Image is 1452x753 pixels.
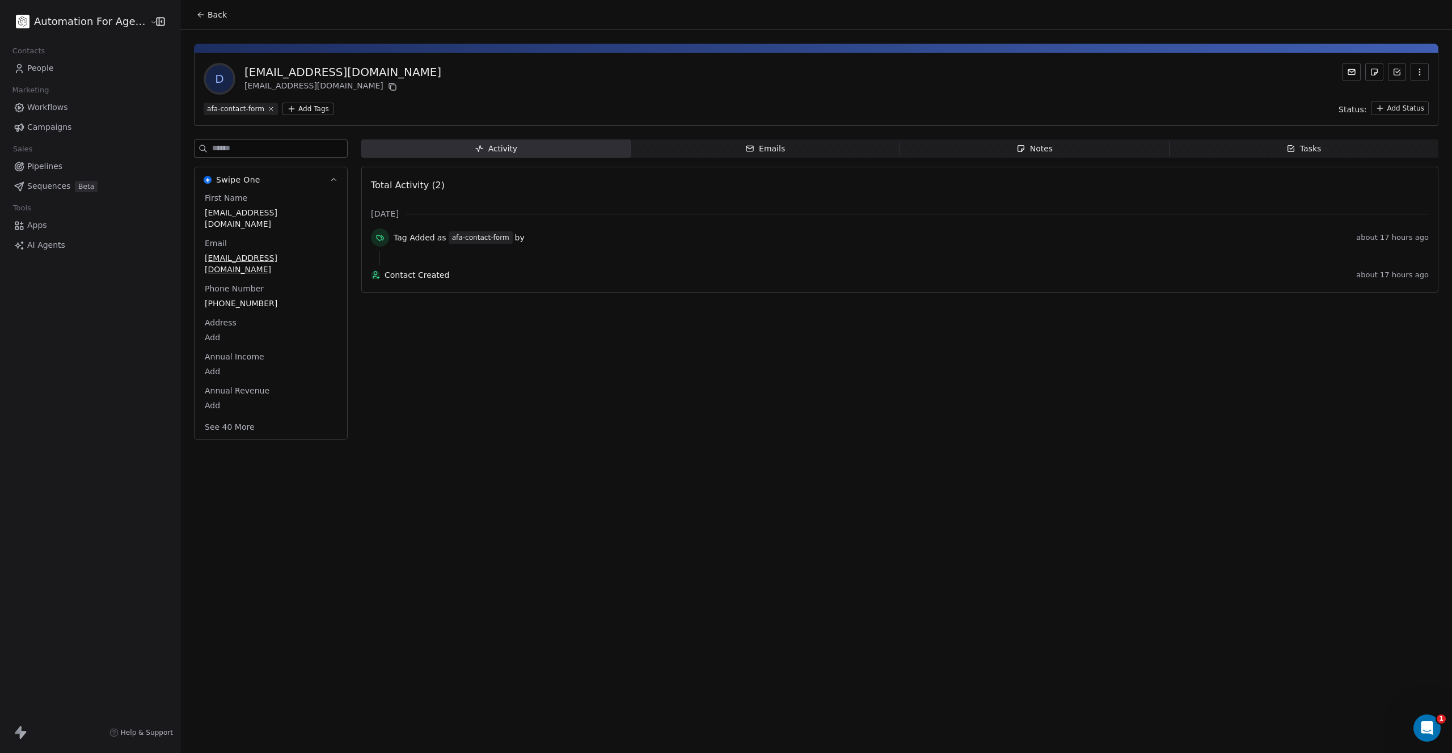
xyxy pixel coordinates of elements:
span: Help & Support [121,728,173,737]
a: Pipelines [9,157,171,176]
div: afa-contact-form [207,104,264,114]
span: 1 [1437,714,1446,724]
span: [EMAIL_ADDRESS][DOMAIN_NAME] [205,207,337,230]
img: Swipe One [204,176,212,184]
a: Help & Support [109,728,173,737]
span: Tools [8,200,36,217]
a: People [9,59,171,78]
span: Automation For Agencies [34,14,147,29]
span: Address [202,317,239,328]
span: [DATE] [371,208,399,219]
span: Contact Created [385,269,1352,281]
img: black.png [16,15,29,28]
div: Emails [745,143,785,155]
span: about 17 hours ago [1356,233,1429,242]
a: Apps [9,216,171,235]
button: See 40 More [198,417,261,437]
span: Beta [75,181,98,192]
div: Tasks [1286,143,1322,155]
span: Swipe One [216,174,260,185]
span: Contacts [7,43,50,60]
div: Notes [1016,143,1053,155]
span: Campaigns [27,121,71,133]
span: Pipelines [27,160,62,172]
span: Email [202,238,229,249]
span: about 17 hours ago [1356,270,1429,280]
span: Workflows [27,101,68,113]
span: Add [205,366,337,377]
span: Status: [1339,104,1366,115]
a: Workflows [9,98,171,117]
div: Swipe OneSwipe One [195,192,347,439]
span: Add [205,332,337,343]
button: Automation For Agencies [14,12,142,31]
span: Add [205,400,337,411]
div: [EMAIL_ADDRESS][DOMAIN_NAME] [244,80,441,94]
span: Total Activity (2) [371,180,445,191]
span: Tag Added [394,232,435,243]
a: Campaigns [9,118,171,137]
span: Back [208,9,227,20]
span: People [27,62,54,74]
span: Marketing [7,82,54,99]
span: Annual Income [202,351,267,362]
span: Sequences [27,180,70,192]
button: Back [189,5,234,25]
a: AI Agents [9,236,171,255]
button: Add Status [1371,101,1429,115]
span: Annual Revenue [202,385,272,396]
button: Swipe OneSwipe One [195,167,347,192]
span: AI Agents [27,239,65,251]
span: Phone Number [202,283,266,294]
span: Sales [8,141,37,158]
span: [PHONE_NUMBER] [205,298,337,309]
button: Add Tags [282,103,334,115]
div: [EMAIL_ADDRESS][DOMAIN_NAME] [244,64,441,80]
span: [EMAIL_ADDRESS][DOMAIN_NAME] [205,252,337,275]
iframe: Intercom live chat [1413,714,1441,742]
a: SequencesBeta [9,177,171,196]
span: as [437,232,446,243]
span: First Name [202,192,250,204]
span: Apps [27,219,47,231]
span: by [515,232,525,243]
span: d [206,65,233,92]
div: afa-contact-form [452,232,509,243]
